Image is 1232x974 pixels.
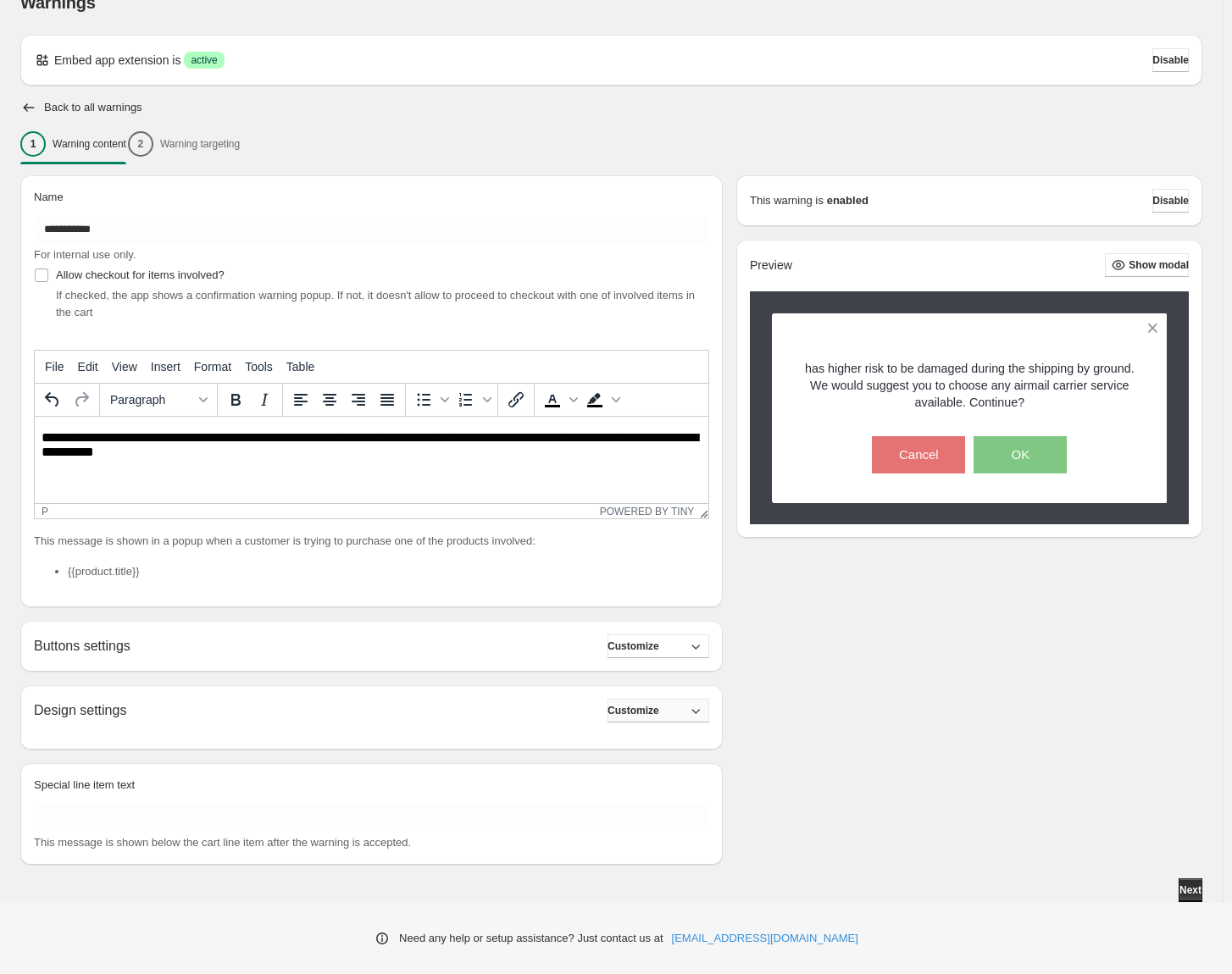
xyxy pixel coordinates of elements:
[250,385,279,414] button: Italic
[56,289,695,318] span: If checked, the app shows a confirmation warning popup. If not, it doesn't allow to proceed to ch...
[1152,53,1189,67] span: Disable
[315,385,344,414] button: Align center
[452,385,494,414] div: Numbered list
[750,258,792,273] h2: Preview
[20,131,46,157] div: 1
[34,778,135,791] span: Special line item text
[34,836,411,849] span: This message is shown below the cart line item after the warning is accepted.
[373,385,402,414] button: Justify
[827,192,869,209] strong: enabled
[286,360,314,374] span: Table
[34,191,64,203] span: Name
[1152,194,1189,208] span: Disable
[191,53,217,67] span: active
[112,360,137,374] span: View
[1129,258,1189,272] span: Show modal
[580,385,623,414] div: Background color
[103,385,214,414] button: Formats
[38,385,67,414] button: Undo
[151,360,180,374] span: Insert
[802,360,1138,411] p: has higher risk to be damaged during the shipping by ground. We would suggest you to choose any a...
[750,192,824,209] p: This warning is
[538,385,580,414] div: Text color
[600,506,695,517] a: Powered by Tiny
[608,699,709,722] button: Customize
[34,248,136,261] span: For internal use only.
[694,504,708,518] div: Resize
[56,268,225,281] span: Allow checkout for items involved?
[286,385,315,414] button: Align left
[78,360,98,374] span: Edit
[608,704,659,717] span: Customize
[872,436,965,473] button: Cancel
[221,385,250,414] button: Bold
[344,385,373,414] button: Align right
[608,634,709,658] button: Customize
[974,436,1067,473] button: OK
[45,360,64,374] span: File
[409,385,452,414] div: Bullet list
[502,385,530,414] button: Insert/edit link
[1152,48,1189,72] button: Disable
[54,52,180,69] p: Embed app extension is
[53,137,126,151] p: Warning content
[34,638,130,654] h2: Buttons settings
[608,639,659,653] span: Customize
[245,360,273,374] span: Tools
[1179,883,1201,897] span: Next
[44,101,142,114] h2: Back to all warnings
[1179,878,1202,902] button: Next
[34,702,126,718] h2: Design settings
[34,533,709,550] p: This message is shown in a popup when a customer is trying to purchase one of the products involved:
[672,930,858,947] a: [EMAIL_ADDRESS][DOMAIN_NAME]
[1105,253,1189,277] button: Show modal
[1152,189,1189,213] button: Disable
[67,385,96,414] button: Redo
[35,417,708,503] iframe: Rich Text Area
[110,393,193,407] span: Paragraph
[42,506,48,517] div: p
[68,563,709,580] li: {{product.title}}
[194,360,231,374] span: Format
[20,126,126,162] button: 1Warning content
